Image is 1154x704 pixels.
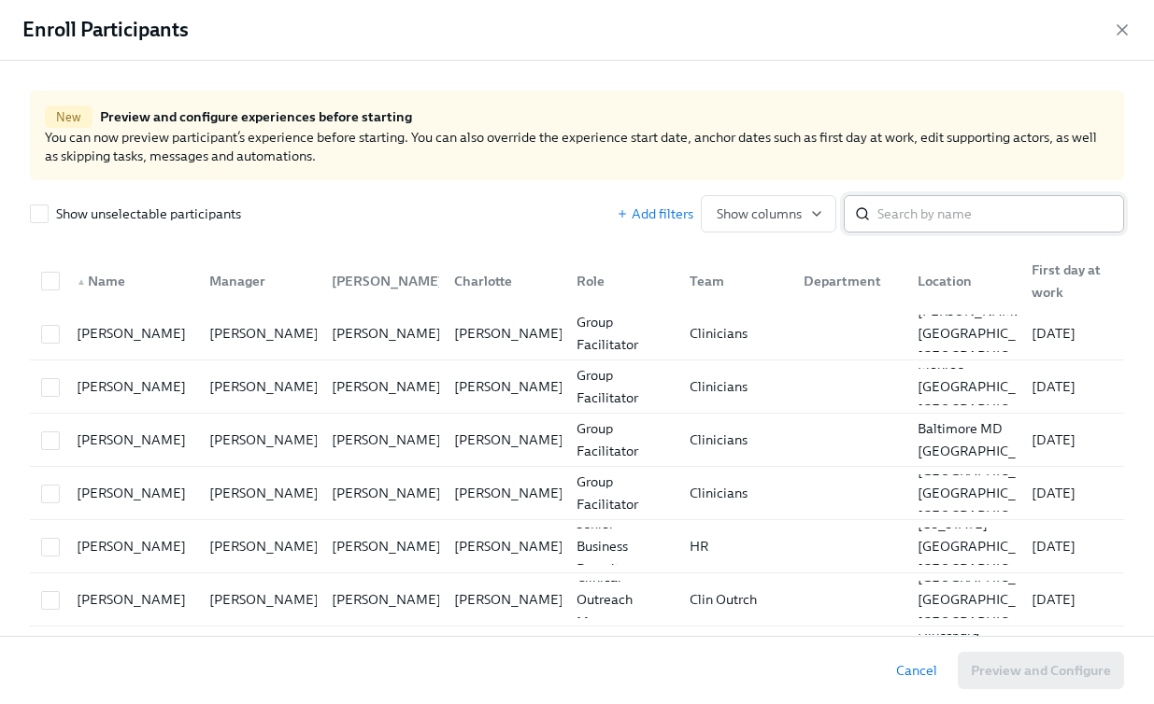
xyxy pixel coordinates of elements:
[682,322,789,345] div: Clinicians
[617,204,693,223] button: Add filters
[324,588,449,611] div: [PERSON_NAME]
[447,535,571,557] div: [PERSON_NAME]
[1024,259,1120,303] div: First day at work
[682,429,789,451] div: Clinicians
[30,414,1124,467] div: [PERSON_NAME][PERSON_NAME][PERSON_NAME][PERSON_NAME]Group FacilitatorCliniciansBaltimore MD [GEOG...
[30,573,1124,627] div: [PERSON_NAME][PERSON_NAME][PERSON_NAME][PERSON_NAME]Clinical Outreach ManagerClin Outrch[GEOGRAPH...
[569,513,676,580] div: Senior Business Recruiter
[569,364,676,409] div: Group Facilitator
[883,652,950,689] button: Cancel
[69,588,194,611] div: [PERSON_NAME]
[562,262,676,300] div: Role
[202,535,326,557] div: [PERSON_NAME]
[69,482,194,504] div: [PERSON_NAME]
[447,375,571,398] div: [PERSON_NAME]
[202,588,326,611] div: [PERSON_NAME]
[682,588,789,611] div: Clin Outrch
[1024,322,1120,345] div: [DATE]
[324,429,449,451] div: [PERSON_NAME]
[910,513,1062,580] div: [US_STATE] [GEOGRAPHIC_DATA] [GEOGRAPHIC_DATA]
[69,322,194,345] div: [PERSON_NAME]
[447,482,571,504] div: [PERSON_NAME]
[45,110,93,124] span: New
[682,375,789,398] div: Clinicians
[69,375,194,398] div: [PERSON_NAME]
[910,417,1062,462] div: Baltimore MD [GEOGRAPHIC_DATA]
[896,661,937,680] span: Cancel
[1024,429,1120,451] div: [DATE]
[194,262,317,300] div: Manager
[324,375,449,398] div: [PERSON_NAME]
[30,520,1124,573] div: [PERSON_NAME][PERSON_NAME][PERSON_NAME][PERSON_NAME]Senior Business RecruiterHR[US_STATE] [GEOGRA...
[682,270,789,292] div: Team
[69,270,194,292] div: Name
[789,262,903,300] div: Department
[324,482,449,504] div: [PERSON_NAME]
[569,270,676,292] div: Role
[675,262,789,300] div: Team
[903,262,1017,300] div: Location
[682,535,789,557] div: HR
[910,300,1062,367] div: [PERSON_NAME] [GEOGRAPHIC_DATA] [GEOGRAPHIC_DATA]
[77,277,86,287] span: ▲
[447,322,571,345] div: [PERSON_NAME]
[202,322,326,345] div: [PERSON_NAME]
[910,459,1062,527] div: [GEOGRAPHIC_DATA] [GEOGRAPHIC_DATA] [GEOGRAPHIC_DATA]
[56,204,241,223] span: Show unselectable participants
[22,16,189,44] h4: Enroll Participants
[202,375,326,398] div: [PERSON_NAME]
[1017,262,1120,300] div: First day at work
[30,307,1124,360] div: [PERSON_NAME][PERSON_NAME][PERSON_NAME][PERSON_NAME]Group FacilitatorClinicians[PERSON_NAME] [GEO...
[447,429,571,451] div: [PERSON_NAME]
[910,566,1062,633] div: [GEOGRAPHIC_DATA] [GEOGRAPHIC_DATA] [GEOGRAPHIC_DATA]
[317,262,439,300] div: [PERSON_NAME]
[439,262,562,300] div: Charlotte
[682,482,789,504] div: Clinicians
[910,270,1017,292] div: Location
[569,417,676,462] div: Group Facilitator
[1024,482,1120,504] div: [DATE]
[69,429,194,451] div: [PERSON_NAME]
[569,566,676,633] div: Clinical Outreach Manager
[324,270,450,292] div: [PERSON_NAME]
[877,195,1124,232] input: Search by name
[202,482,326,504] div: [PERSON_NAME]
[1024,535,1120,557] div: [DATE]
[1024,375,1120,398] div: [DATE]
[30,627,1124,680] div: [PERSON_NAME][PERSON_NAME][PERSON_NAME][PERSON_NAME]Principle Software EngTechnologyHinesburg [GE...
[69,535,194,557] div: [PERSON_NAME]
[62,262,194,300] div: ▲Name
[202,429,326,451] div: [PERSON_NAME]
[1024,588,1120,611] div: [DATE]
[569,471,676,515] div: Group Facilitator
[324,535,449,557] div: [PERSON_NAME]
[324,322,449,345] div: [PERSON_NAME]
[100,106,412,127] h6: Preview and configure experiences before starting
[30,360,1124,414] div: [PERSON_NAME][PERSON_NAME][PERSON_NAME][PERSON_NAME]Group FacilitatorCliniciansMonroe [GEOGRAPHIC...
[796,270,903,292] div: Department
[202,270,317,292] div: Manager
[910,353,1062,420] div: Monroe [GEOGRAPHIC_DATA] [GEOGRAPHIC_DATA]
[30,91,1124,180] div: You can now preview participant’s experience before starting. You can also override the experienc...
[717,204,820,223] span: Show columns
[701,195,836,232] button: Show columns
[447,270,562,292] div: Charlotte
[569,311,676,356] div: Group Facilitator
[447,588,571,611] div: [PERSON_NAME]
[30,467,1124,520] div: [PERSON_NAME][PERSON_NAME][PERSON_NAME][PERSON_NAME]Group FacilitatorClinicians[GEOGRAPHIC_DATA] ...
